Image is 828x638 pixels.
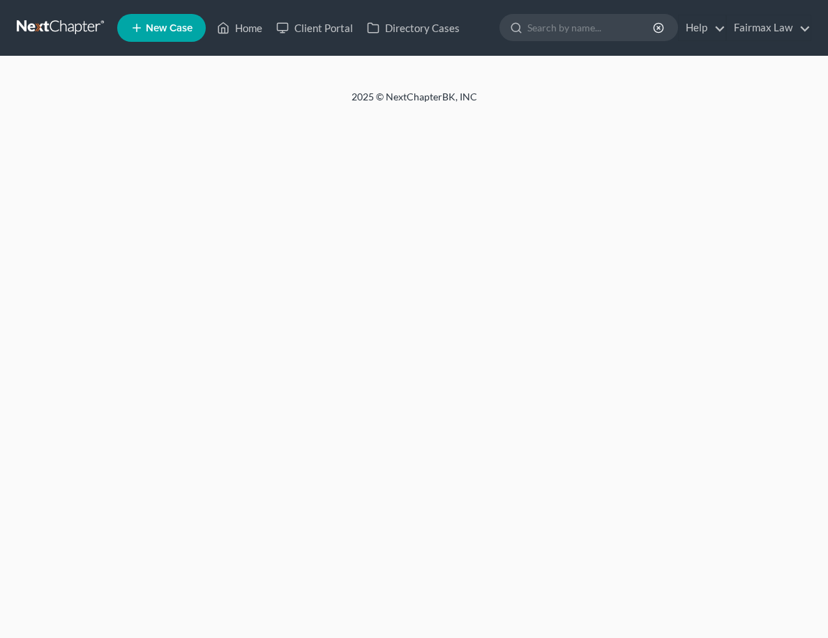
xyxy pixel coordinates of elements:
[146,23,193,33] span: New Case
[727,15,811,40] a: Fairmax Law
[210,15,269,40] a: Home
[527,15,655,40] input: Search by name...
[679,15,725,40] a: Help
[269,15,360,40] a: Client Portal
[360,15,467,40] a: Directory Cases
[80,90,749,115] div: 2025 © NextChapterBK, INC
